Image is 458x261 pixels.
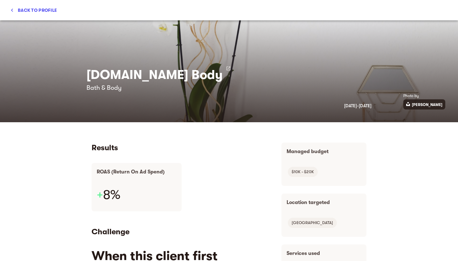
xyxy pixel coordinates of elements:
[97,186,120,204] h3: 8%
[87,84,371,92] h6: Bath & Body
[288,219,337,227] span: [GEOGRAPHIC_DATA]
[288,168,318,176] span: $10K - $20K
[412,102,442,107] a: [PERSON_NAME]
[287,250,361,257] p: Services used
[412,103,442,107] p: [PERSON_NAME]
[92,143,271,153] h5: Results
[87,66,223,84] h3: [DOMAIN_NAME] Body
[10,6,57,14] span: Back to profile
[97,168,177,176] p: ROAS (Return On Ad Spend)
[287,199,361,206] p: Location targeted
[87,102,371,109] h6: [DATE] - [DATE]
[287,148,361,155] p: Managed budget
[8,4,59,16] button: Back to profile
[92,227,271,237] h5: Challenge
[87,66,371,84] a: [DOMAIN_NAME] Body
[403,94,419,98] span: Photo by
[97,187,103,202] span: +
